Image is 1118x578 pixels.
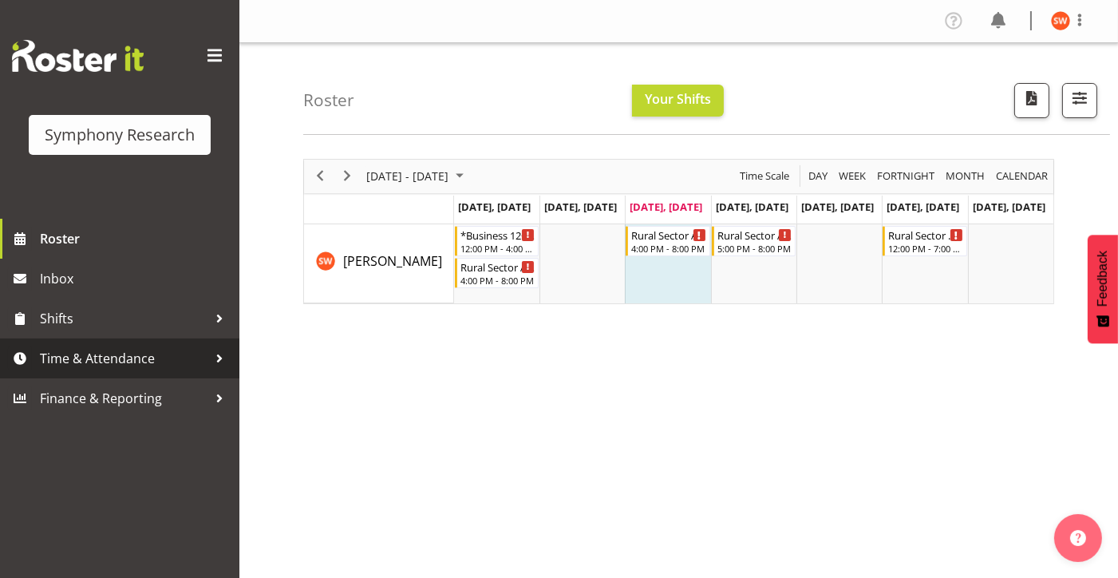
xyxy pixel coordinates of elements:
h4: Roster [303,91,354,109]
span: [PERSON_NAME] [343,252,442,270]
button: Previous [310,166,331,186]
span: Day [807,166,829,186]
div: Rural Sector Arvo/Evenings [631,227,705,243]
span: [DATE], [DATE] [716,200,788,214]
div: Symphony Research [45,123,195,147]
span: Week [837,166,867,186]
span: Your Shifts [645,90,711,108]
span: Feedback [1096,251,1110,307]
div: Rural Sector Weekends [888,227,962,243]
button: Timeline Month [943,166,988,186]
button: Fortnight [875,166,938,186]
div: Shannon Whelan"s event - Rural Sector Arvo/Evenings Begin From Monday, September 15, 2025 at 4:00... [455,258,539,288]
img: Rosterit website logo [12,40,144,72]
span: [DATE], [DATE] [801,200,874,214]
span: [DATE], [DATE] [973,200,1045,214]
table: Timeline Week of September 17, 2025 [454,224,1053,303]
span: Month [944,166,986,186]
div: previous period [306,160,334,193]
div: 12:00 PM - 4:00 PM [460,242,535,255]
button: September 2025 [364,166,471,186]
div: *Business 12~4:00pm (mixed shift start times) [460,227,535,243]
button: Timeline Day [806,166,831,186]
div: next period [334,160,361,193]
a: [PERSON_NAME] [343,251,442,271]
span: Roster [40,227,231,251]
div: Shannon Whelan"s event - Rural Sector Arvo/Evenings Begin From Thursday, September 18, 2025 at 5:... [712,226,796,256]
div: September 15 - 21, 2025 [361,160,473,193]
span: Fortnight [875,166,936,186]
button: Time Scale [737,166,792,186]
div: Timeline Week of September 17, 2025 [303,159,1054,304]
td: Shannon Whelan resource [304,224,454,303]
span: [DATE], [DATE] [458,200,531,214]
button: Your Shifts [632,85,724,117]
button: Month [994,166,1051,186]
span: Time Scale [738,166,791,186]
div: Rural Sector Arvo/Evenings [460,259,535,275]
div: 4:00 PM - 8:00 PM [460,274,535,287]
button: Filter Shifts [1062,83,1097,118]
div: Shannon Whelan"s event - *Business 12~4:00pm (mixed shift start times) Begin From Monday, Septemb... [455,226,539,256]
span: [DATE] - [DATE] [365,166,450,186]
span: Shifts [40,307,207,331]
div: Shannon Whelan"s event - Rural Sector Arvo/Evenings Begin From Wednesday, September 17, 2025 at 4... [626,226,709,256]
img: shannon-whelan11890.jpg [1051,11,1070,30]
button: Next [337,166,358,186]
span: Finance & Reporting [40,386,207,410]
span: Time & Attendance [40,346,207,370]
span: calendar [994,166,1049,186]
div: Rural Sector Arvo/Evenings [717,227,792,243]
span: [DATE], [DATE] [887,200,959,214]
span: [DATE], [DATE] [630,200,702,214]
button: Timeline Week [836,166,869,186]
div: 12:00 PM - 7:00 PM [888,242,962,255]
img: help-xxl-2.png [1070,530,1086,546]
span: Inbox [40,267,231,291]
div: 4:00 PM - 8:00 PM [631,242,705,255]
button: Download a PDF of the roster according to the set date range. [1014,83,1049,118]
div: 5:00 PM - 8:00 PM [717,242,792,255]
div: Shannon Whelan"s event - Rural Sector Weekends Begin From Saturday, September 20, 2025 at 12:00:0... [883,226,966,256]
button: Feedback - Show survey [1088,235,1118,343]
span: [DATE], [DATE] [544,200,617,214]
